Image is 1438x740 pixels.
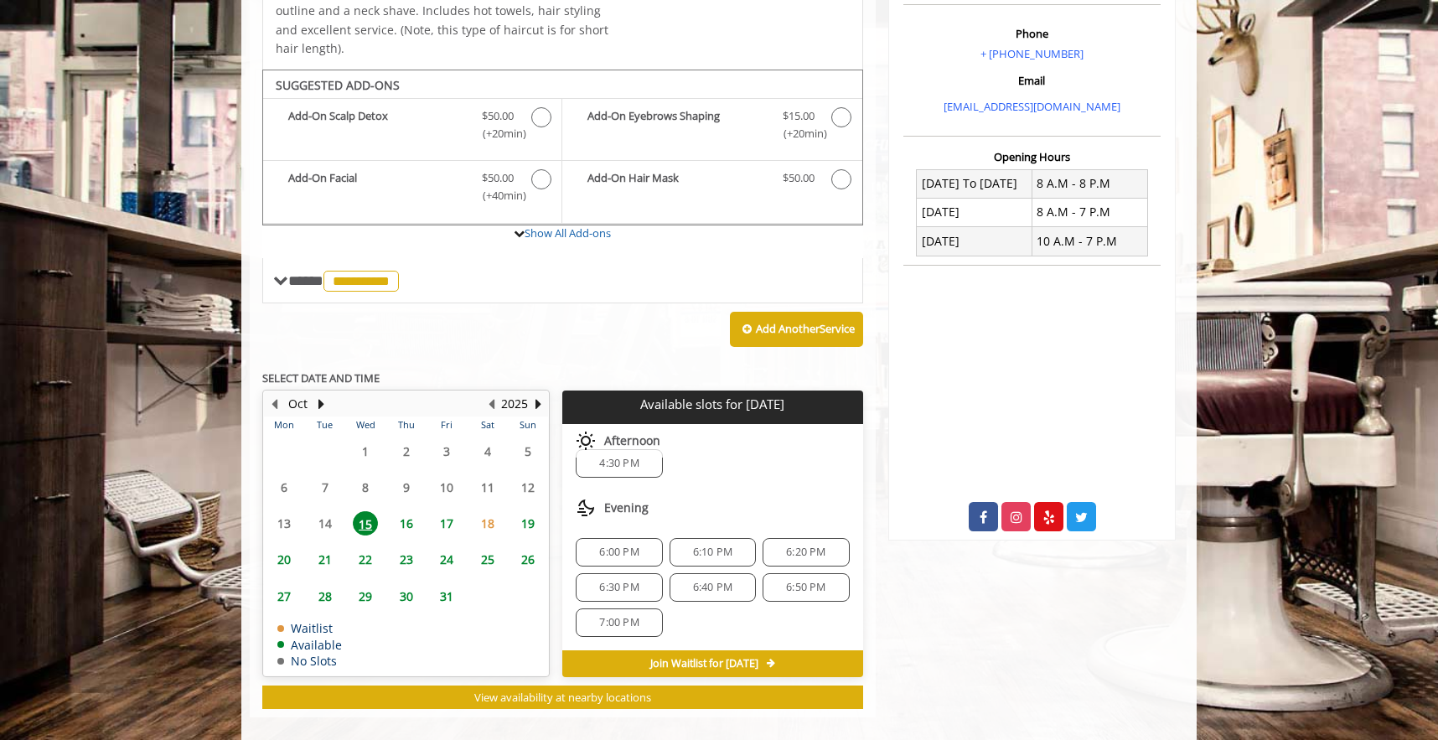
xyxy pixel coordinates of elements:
span: 26 [515,547,541,572]
span: 15 [353,511,378,536]
span: (+20min ) [773,125,823,142]
div: 6:00 PM [576,538,662,567]
b: Add-On Hair Mask [587,169,765,189]
span: 27 [272,584,297,608]
b: Add-On Eyebrows Shaping [587,107,765,142]
td: Select day15 [345,505,385,541]
th: Thu [385,417,426,433]
div: 7:00 PM [576,608,662,637]
span: 6:10 PM [693,546,732,559]
div: The Made Man Senior Barber Haircut And Beard Trim Add-onS [262,70,863,225]
button: Next Year [531,395,545,413]
span: Evening [604,501,649,515]
h3: Opening Hours [903,151,1161,163]
img: evening slots [576,498,596,518]
span: $50.00 [482,169,514,187]
button: Previous Month [267,395,281,413]
button: Next Month [314,395,328,413]
div: 4:30 PM [576,449,662,478]
td: No Slots [277,655,342,667]
b: Add-On Facial [288,169,465,204]
span: 29 [353,584,378,608]
th: Sat [467,417,507,433]
th: Tue [304,417,344,433]
label: Add-On Facial [272,169,553,209]
td: Select day22 [345,541,385,577]
div: 6:40 PM [670,573,756,602]
div: 6:10 PM [670,538,756,567]
span: 17 [434,511,459,536]
td: 8 A.M - 8 P.M [1032,169,1147,198]
span: 25 [475,547,500,572]
th: Sun [508,417,549,433]
td: Select day16 [385,505,426,541]
span: 7:00 PM [599,616,639,629]
td: Select day23 [385,541,426,577]
span: 6:30 PM [599,581,639,594]
span: 28 [313,584,338,608]
th: Fri [427,417,467,433]
span: Join Waitlist for [DATE] [650,657,758,670]
td: Select day26 [508,541,549,577]
span: 6:00 PM [599,546,639,559]
span: 22 [353,547,378,572]
span: 6:20 PM [786,546,825,559]
td: Select day20 [264,541,304,577]
a: Show All Add-ons [525,225,611,241]
td: Select day29 [345,578,385,614]
button: Add AnotherService [730,312,863,347]
label: Add-On Scalp Detox [272,107,553,147]
button: View availability at nearby locations [262,686,863,710]
span: 31 [434,584,459,608]
td: [DATE] [917,227,1032,256]
b: Add-On Scalp Detox [288,107,465,142]
button: 2025 [501,395,528,413]
td: [DATE] To [DATE] [917,169,1032,198]
td: Select day19 [508,505,549,541]
a: [EMAIL_ADDRESS][DOMAIN_NAME] [944,99,1120,114]
td: Select day28 [304,578,344,614]
img: afternoon slots [576,431,596,451]
span: 6:40 PM [693,581,732,594]
td: Select day27 [264,578,304,614]
td: Select day30 [385,578,426,614]
span: $50.00 [482,107,514,125]
td: Select day18 [467,505,507,541]
a: + [PHONE_NUMBER] [980,46,1084,61]
td: Available [277,639,342,651]
span: $50.00 [783,169,815,187]
label: Add-On Hair Mask [571,169,853,194]
span: $15.00 [783,107,815,125]
button: Oct [288,395,308,413]
span: 30 [394,584,419,608]
td: 10 A.M - 7 P.M [1032,227,1147,256]
span: 4:30 PM [599,457,639,470]
span: 18 [475,511,500,536]
h3: Phone [908,28,1156,39]
span: 16 [394,511,419,536]
th: Wed [345,417,385,433]
b: Add Another Service [756,321,855,336]
span: 6:50 PM [786,581,825,594]
h3: Email [908,75,1156,86]
th: Mon [264,417,304,433]
label: Add-On Eyebrows Shaping [571,107,853,147]
span: 21 [313,547,338,572]
td: Waitlist [277,622,342,634]
td: [DATE] [917,198,1032,226]
b: SELECT DATE AND TIME [262,370,380,386]
button: Previous Year [484,395,498,413]
span: (+20min ) [473,125,523,142]
td: Select day31 [427,578,467,614]
span: 23 [394,547,419,572]
span: Afternoon [604,434,660,448]
div: 6:30 PM [576,573,662,602]
td: 8 A.M - 7 P.M [1032,198,1147,226]
td: Select day17 [427,505,467,541]
b: SUGGESTED ADD-ONS [276,77,400,93]
p: Available slots for [DATE] [569,397,856,411]
span: 19 [515,511,541,536]
div: 6:50 PM [763,573,849,602]
div: 6:20 PM [763,538,849,567]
